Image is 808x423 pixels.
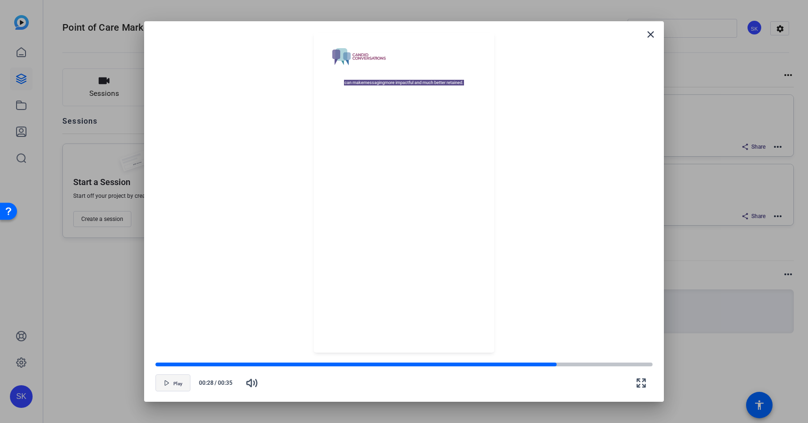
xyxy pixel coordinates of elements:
[194,379,237,387] div: /
[218,379,237,387] span: 00:35
[155,374,190,391] button: Play
[630,372,653,394] button: Fullscreen
[645,29,656,40] mat-icon: close
[194,379,214,387] span: 00:28
[173,381,182,387] span: Play
[241,372,263,394] button: Mute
